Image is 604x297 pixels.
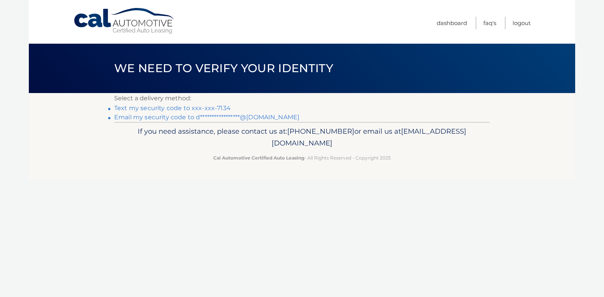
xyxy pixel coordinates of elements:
a: Text my security code to xxx-xxx-7134 [114,104,231,112]
p: Select a delivery method: [114,93,490,104]
a: Logout [513,17,531,29]
a: FAQ's [483,17,496,29]
strong: Cal Automotive Certified Auto Leasing [213,155,304,161]
a: Cal Automotive [73,8,176,35]
p: - All Rights Reserved - Copyright 2025 [119,154,485,162]
span: [PHONE_NUMBER] [287,127,354,136]
a: Dashboard [437,17,467,29]
p: If you need assistance, please contact us at: or email us at [119,125,485,150]
span: We need to verify your identity [114,61,333,75]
